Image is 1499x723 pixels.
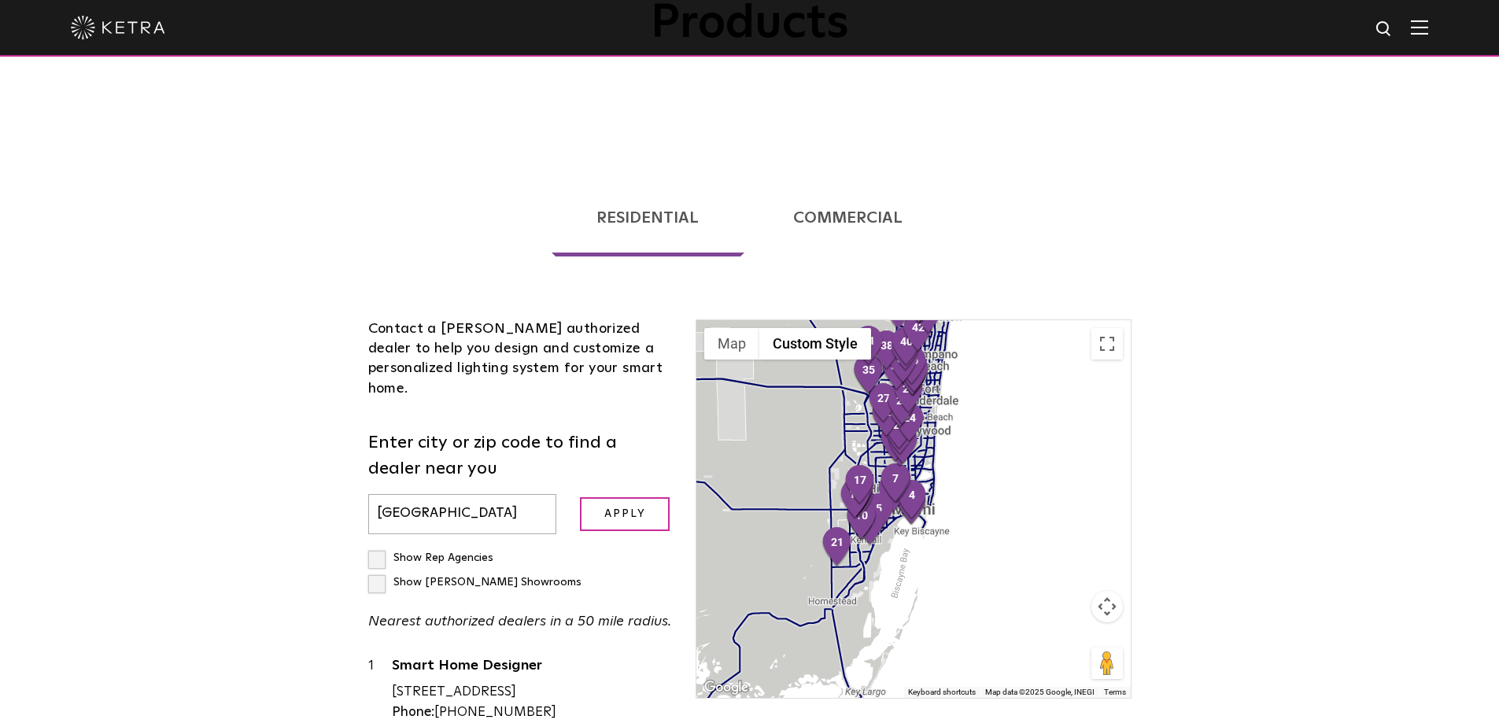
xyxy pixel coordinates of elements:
div: 41 [852,325,885,367]
img: search icon [1375,20,1394,39]
a: Smart Home Designer [392,658,673,678]
div: 10 [845,500,878,542]
div: 17 [844,464,877,507]
a: Commercial [748,179,947,256]
div: 5 [862,492,895,535]
div: 35 [852,354,885,397]
div: 39 [889,330,922,373]
div: 15 [840,476,873,518]
div: 42 [902,312,935,354]
div: 13 [842,474,875,517]
button: Show street map [704,328,759,360]
input: Enter city or zip code [368,494,557,534]
button: Keyboard shortcuts [908,687,976,698]
div: 20 [887,424,920,467]
div: 36 [895,345,929,387]
a: Terms (opens in new tab) [1104,688,1126,696]
div: [STREET_ADDRESS] [392,682,673,703]
button: Toggle fullscreen view [1091,328,1123,360]
a: Open this area in Google Maps (opens a new window) [700,677,752,698]
div: 8 [854,505,887,548]
div: 27 [867,382,900,425]
button: Drag Pegman onto the map to open Street View [1091,647,1123,679]
label: Enter city or zip code to find a dealer near you [368,430,673,482]
div: 16 [839,478,872,521]
div: 28 [886,385,919,427]
div: [PHONE_NUMBER] [392,703,673,723]
button: Map camera controls [1091,591,1123,622]
p: Nearest authorized dealers in a 50 mile radius. [368,610,673,633]
img: Google [700,677,752,698]
div: 29 [892,373,925,415]
div: 4 [895,479,929,522]
a: Residential [552,179,744,256]
div: 24 [893,402,926,444]
div: 19 [879,422,912,464]
div: 34 [898,352,931,395]
button: Custom Style [759,328,871,360]
div: 21 [821,526,854,569]
img: Hamburger%20Nav.svg [1411,20,1428,35]
div: 38 [870,330,903,372]
span: Map data ©2025 Google, INEGI [985,688,1095,696]
div: 7 [879,463,912,505]
strong: Phone: [392,706,434,719]
div: Contact a [PERSON_NAME] authorized dealer to help you design and customize a personalized lightin... [368,319,673,399]
label: Show Rep Agencies [368,552,493,563]
div: 40 [890,326,923,368]
label: Show [PERSON_NAME] Showrooms [368,577,582,588]
input: Apply [580,497,670,531]
div: 6 [881,463,914,505]
img: ketra-logo-2019-white [71,16,165,39]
